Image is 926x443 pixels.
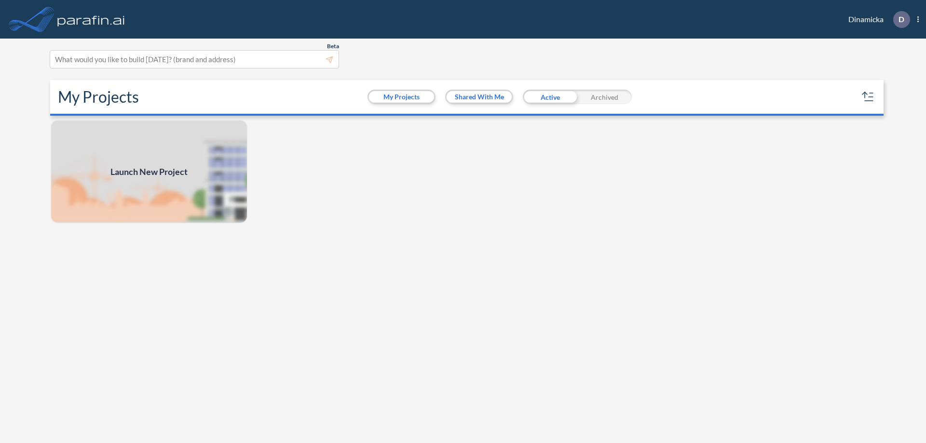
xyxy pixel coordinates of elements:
[58,88,139,106] h2: My Projects
[327,42,339,50] span: Beta
[577,90,632,104] div: Archived
[834,11,919,28] div: Dinamicka
[55,10,127,29] img: logo
[50,120,248,224] img: add
[50,120,248,224] a: Launch New Project
[860,89,876,105] button: sort
[369,91,434,103] button: My Projects
[110,165,188,178] span: Launch New Project
[447,91,512,103] button: Shared With Me
[523,90,577,104] div: Active
[899,15,904,24] p: D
